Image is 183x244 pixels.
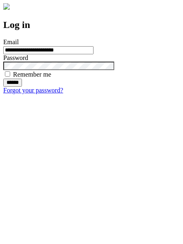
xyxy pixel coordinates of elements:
img: logo-4e3dc11c47720685a147b03b5a06dd966a58ff35d612b21f08c02c0306f2b779.png [3,3,10,10]
label: Remember me [13,71,51,78]
a: Forgot your password? [3,87,63,94]
h2: Log in [3,19,180,30]
label: Password [3,54,28,61]
label: Email [3,39,19,45]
